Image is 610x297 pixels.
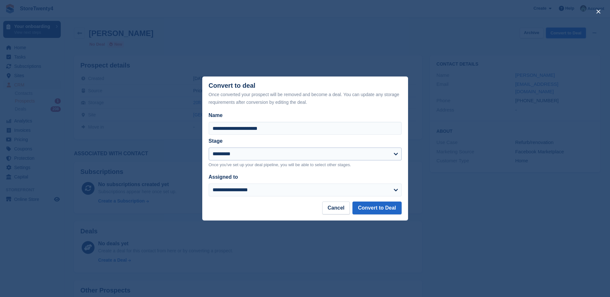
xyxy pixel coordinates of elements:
label: Name [209,112,402,119]
div: Convert to deal [209,82,402,106]
div: Once converted your prospect will be removed and become a deal. You can update any storage requir... [209,91,402,106]
p: Once you've set up your deal pipeline, you will be able to select other stages. [209,162,402,168]
button: Cancel [322,202,350,214]
button: Convert to Deal [352,202,401,214]
label: Assigned to [209,174,238,180]
label: Stage [209,138,223,144]
button: close [593,6,604,17]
